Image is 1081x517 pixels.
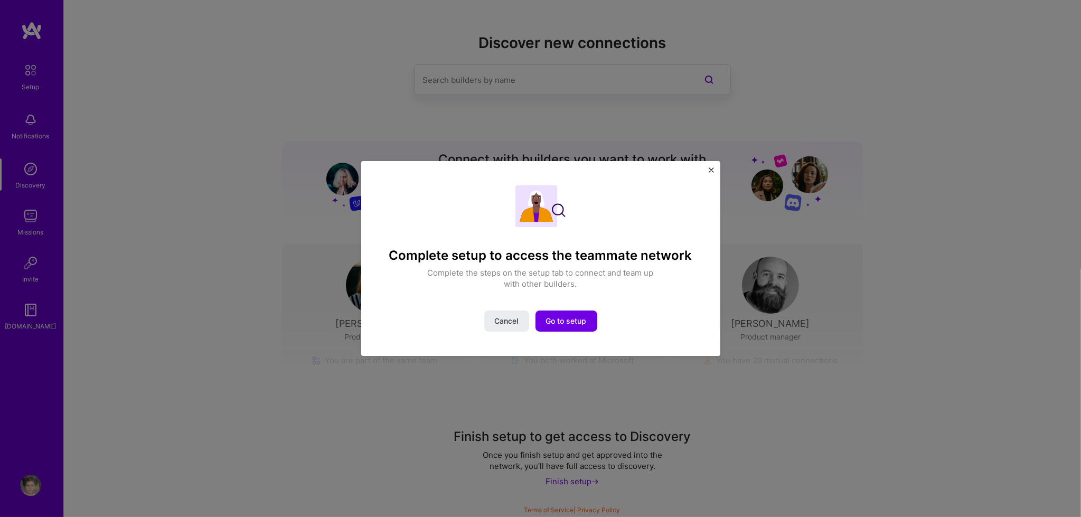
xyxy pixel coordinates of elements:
p: Complete the steps on the setup tab to connect and team up with other builders. [422,267,660,289]
span: Go to setup [546,316,587,326]
button: Go to setup [535,311,597,332]
button: Cancel [484,311,529,332]
img: Complete setup illustration [515,185,566,227]
h4: Complete setup to access the teammate network [389,248,692,264]
span: Cancel [495,316,519,326]
button: Close [709,167,714,178]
